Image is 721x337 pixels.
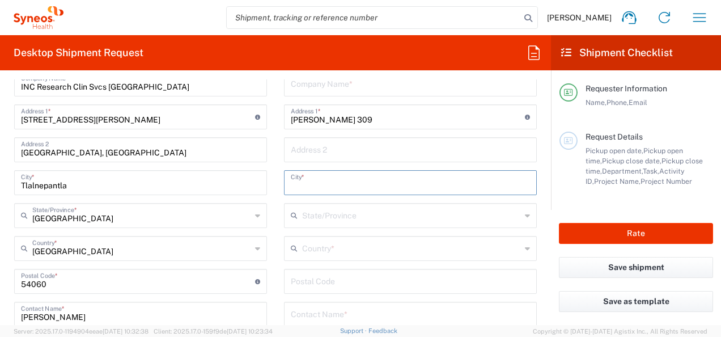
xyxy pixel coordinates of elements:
[641,177,692,186] span: Project Number
[643,167,659,175] span: Task,
[602,157,661,165] span: Pickup close date,
[559,223,713,244] button: Rate
[586,98,607,107] span: Name,
[559,291,713,312] button: Save as template
[368,327,397,334] a: Feedback
[227,7,520,28] input: Shipment, tracking or reference number
[607,98,629,107] span: Phone,
[586,132,643,141] span: Request Details
[533,326,707,336] span: Copyright © [DATE]-[DATE] Agistix Inc., All Rights Reserved
[559,257,713,278] button: Save shipment
[14,328,149,335] span: Server: 2025.17.0-1194904eeae
[227,328,273,335] span: [DATE] 10:23:34
[594,177,641,186] span: Project Name,
[547,12,612,23] span: [PERSON_NAME]
[561,46,673,60] h2: Shipment Checklist
[586,84,667,93] span: Requester Information
[586,146,643,155] span: Pickup open date,
[629,98,647,107] span: Email
[340,327,368,334] a: Support
[602,167,643,175] span: Department,
[103,328,149,335] span: [DATE] 10:32:38
[154,328,273,335] span: Client: 2025.17.0-159f9de
[14,46,143,60] h2: Desktop Shipment Request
